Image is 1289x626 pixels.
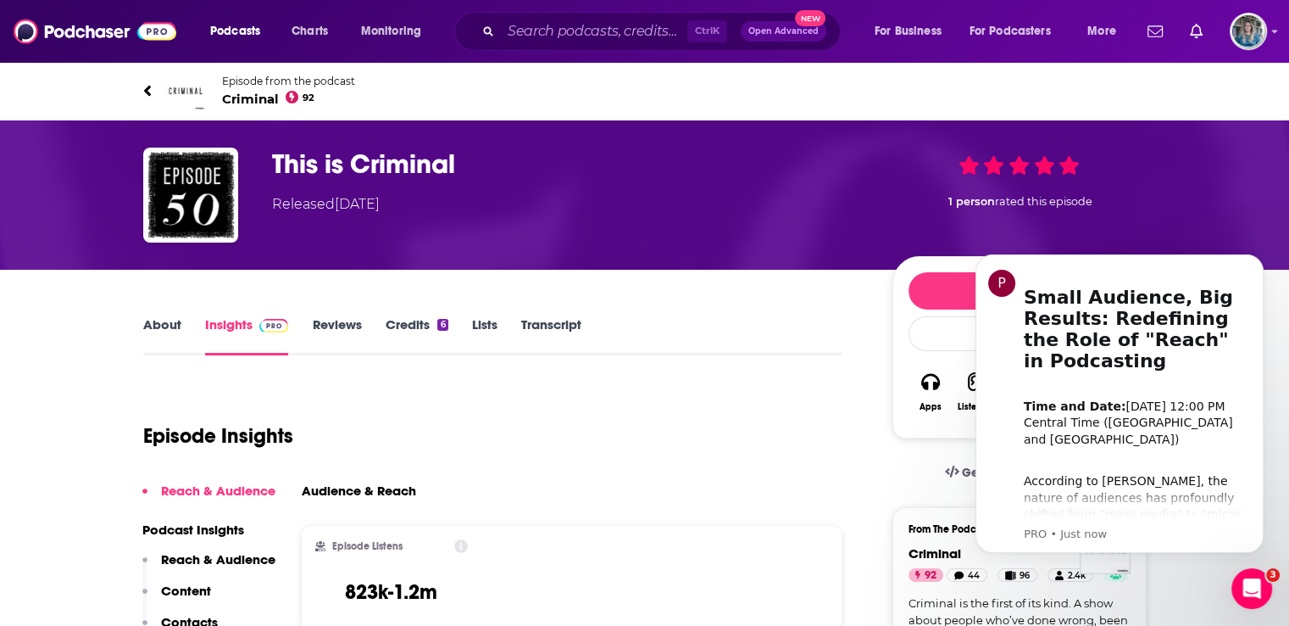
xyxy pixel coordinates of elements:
[908,272,1131,310] button: Play
[385,316,447,355] a: Credits6
[908,523,1117,535] h3: From The Podcast
[948,195,995,208] span: 1 person
[947,568,987,582] a: 44
[198,18,282,45] button: open menu
[332,540,403,552] h2: Episode Listens
[741,21,826,42] button: Open AdvancedNew
[472,316,497,355] a: Lists
[908,545,961,562] a: Criminal
[1068,567,1086,584] span: 2.4k
[1075,18,1137,45] button: open menu
[997,568,1037,582] a: 96
[925,567,936,584] span: 92
[210,20,260,43] span: Podcasts
[143,423,293,449] h1: Episode Insights
[142,522,275,538] p: Podcast Insights
[908,568,943,582] a: 92
[303,94,314,102] span: 92
[205,316,289,355] a: InsightsPodchaser Pro
[345,579,437,605] h3: 823k-1.2m
[795,10,825,26] span: New
[361,20,421,43] span: Monitoring
[259,319,289,333] img: Podchaser Pro
[1231,568,1272,609] iframe: Intercom live chat
[437,319,447,331] div: 6
[970,20,1051,43] span: For Podcasters
[995,195,1092,208] span: rated this episode
[281,18,338,45] a: Charts
[1087,20,1116,43] span: More
[1230,13,1267,50] button: Show profile menu
[931,452,1108,494] a: Get this podcast via API
[161,483,275,499] p: Reach & Audience
[349,18,443,45] button: open menu
[302,483,416,499] h3: Audience & Reach
[958,18,1075,45] button: open menu
[908,361,953,422] button: Apps
[687,20,727,42] span: Ctrl K
[748,27,819,36] span: Open Advanced
[863,18,963,45] button: open menu
[142,483,275,514] button: Reach & Audience
[161,583,211,599] p: Content
[143,148,238,243] img: This is Criminal
[1183,17,1209,46] a: Show notifications dropdown
[521,316,581,355] a: Transcript
[1230,13,1267,50] img: User Profile
[1141,17,1170,46] a: Show notifications dropdown
[222,91,355,107] span: Criminal
[312,316,361,355] a: Reviews
[165,70,206,111] img: Criminal
[222,75,355,87] span: Episode from the podcast
[143,316,181,355] a: About
[1230,13,1267,50] span: Logged in as EllaDavidson
[143,70,1147,111] a: CriminalEpisode from the podcastCriminal92
[272,148,865,181] h3: This is Criminal
[1020,567,1030,584] span: 96
[920,402,942,412] div: Apps
[272,194,380,215] div: Released [DATE]
[968,567,980,584] span: 44
[161,551,275,567] p: Reach & Audience
[292,20,328,43] span: Charts
[142,583,211,614] button: Content
[950,239,1289,563] iframe: Intercom notifications message
[501,18,687,45] input: Search podcasts, credits, & more...
[142,551,275,583] button: Reach & Audience
[14,15,176,48] img: Podchaser - Follow, Share and Rate Podcasts
[875,20,942,43] span: For Business
[470,12,857,51] div: Search podcasts, credits, & more...
[908,316,1131,351] div: Rate
[1266,568,1280,582] span: 3
[1047,568,1092,582] a: 2.4k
